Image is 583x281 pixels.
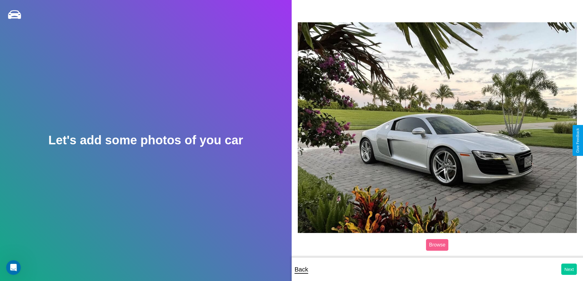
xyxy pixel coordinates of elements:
[295,264,308,275] p: Back
[426,239,448,251] label: Browse
[6,260,21,275] iframe: Intercom live chat
[561,264,577,275] button: Next
[298,22,577,233] img: posted
[48,133,243,147] h2: Let's add some photos of you car
[576,128,580,153] div: Give Feedback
